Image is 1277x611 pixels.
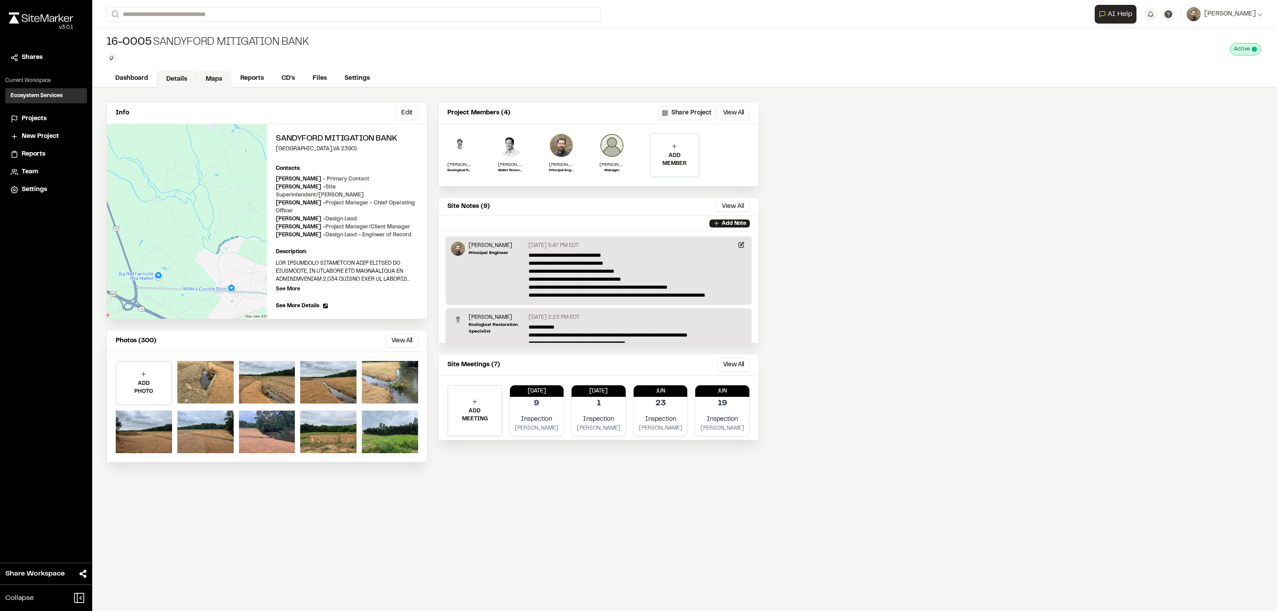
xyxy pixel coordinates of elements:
h3: Ecosystem Services [11,92,63,100]
p: [PERSON_NAME] [469,313,525,321]
p: [PERSON_NAME] [637,424,684,432]
span: 16-0005 [106,35,151,50]
p: ADD PHOTO [117,380,171,396]
button: Search [106,7,122,22]
p: [PERSON_NAME] [498,161,523,168]
p: Water Resources Engineer [498,168,523,173]
p: Principal Engineer [549,168,574,173]
img: rebrand.png [9,12,73,23]
p: [DATE] [572,387,626,395]
div: Open AI Assistant [1095,5,1140,23]
p: Info [116,108,129,118]
span: This project is active and counting against your active project count. [1252,47,1257,52]
p: [PERSON_NAME] [699,424,746,432]
button: Edit Tags [106,53,116,63]
img: Jon Roller [599,133,624,158]
p: Inspection [575,415,622,424]
p: [PERSON_NAME] [575,424,622,432]
a: Settings [11,185,82,195]
button: Edit [396,106,418,120]
button: View All [386,334,418,348]
div: This project is active and counting against your active project count. [1230,43,1261,55]
p: [PERSON_NAME] [549,161,574,168]
img: Alex Lucado [498,133,523,158]
span: See More Details [276,302,319,310]
img: Kyle Ashmun [451,313,465,328]
p: Photos (300) [116,336,157,346]
span: Shares [22,53,43,63]
p: 19 [718,398,727,410]
a: Dashboard [106,70,157,87]
a: Team [11,167,82,177]
button: [PERSON_NAME] [1187,7,1263,21]
button: Share Project [658,106,716,120]
img: Kip Mumaw [549,133,574,158]
h2: Sandyford Mitigation Bank [276,133,418,145]
a: Maps [196,71,231,88]
p: [PERSON_NAME] [599,161,624,168]
div: Oh geez...please don't... [9,23,73,31]
button: View All [717,106,750,120]
p: 9 [534,398,539,410]
span: - Project Manager/Client Manager [323,225,410,229]
span: - Primary Contact [323,177,369,181]
img: Kip Mumaw [451,242,465,256]
p: [GEOGRAPHIC_DATA] , VA 23901 [276,145,418,153]
a: Settings [336,70,379,87]
span: Settings [22,185,47,195]
p: [PERSON_NAME] [276,175,369,183]
p: Jun [634,387,688,395]
button: Open AI Assistant [1095,5,1136,23]
p: ADD MEETING [448,407,501,423]
span: [PERSON_NAME] [1204,9,1256,19]
p: Contacts: [276,164,301,172]
p: See More [276,285,300,293]
a: Details [157,71,196,88]
span: - Design Lead - Engineer of Record [323,233,411,237]
span: Share Workspace [5,568,65,579]
p: ADD MEMBER [651,152,698,168]
img: User [1187,7,1201,21]
p: 1 [597,398,601,410]
p: 23 [655,398,666,410]
p: Ecological Restoration Specialist [447,168,472,173]
span: New Project [22,132,59,141]
p: Jun [695,387,749,395]
a: Projects [11,114,82,124]
p: [PERSON_NAME] [276,231,411,239]
p: [DATE] 5:47 PM EDT [529,242,579,250]
p: [PERSON_NAME] [513,424,560,432]
p: LOR IPSUMDOLO SITAMETCON ADIP ELITSED DO EIUSMODTE, IN UTLABORE ETD MAGNAALIQUA EN ADMINIMVENIAM ... [276,259,418,283]
p: Inspection [699,415,746,424]
a: Reports [231,70,273,87]
img: Kyle Ashmun [447,133,472,158]
p: Inspection [513,415,560,424]
span: Team [22,167,38,177]
span: Reports [22,149,45,159]
span: Projects [22,114,47,124]
p: Current Workspace [5,77,87,85]
a: Shares [11,53,82,63]
span: - Project Manager - Chief Operating Officer [276,201,415,213]
div: Sandyford Mitigation Bank [106,35,309,50]
p: [PERSON_NAME] [276,199,418,215]
a: Files [304,70,336,87]
p: Manager [599,168,624,173]
p: Principal Engineer [469,250,512,256]
p: [PERSON_NAME] [447,161,472,168]
button: View All [716,201,750,212]
p: Project Members (4) [447,108,510,118]
a: Reports [11,149,82,159]
p: [PERSON_NAME] [276,215,357,223]
p: [PERSON_NAME] [276,223,410,231]
p: Add Note [722,219,746,227]
p: Site Notes (9) [447,202,490,211]
button: View All [717,358,750,372]
span: AI Help [1108,9,1132,20]
a: CD's [273,70,304,87]
span: Collapse [5,593,34,603]
p: Ecological Restoration Specialist [469,321,525,335]
p: Description: [276,248,418,256]
p: [PERSON_NAME] [469,242,512,250]
p: [PERSON_NAME] [276,183,418,199]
